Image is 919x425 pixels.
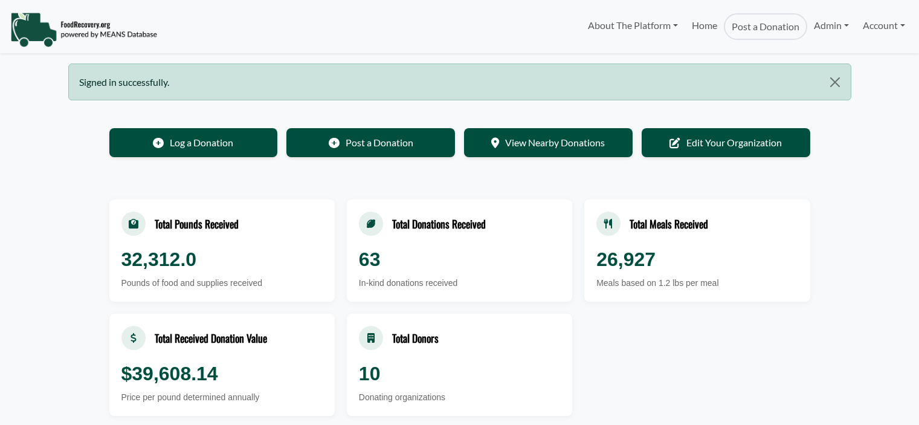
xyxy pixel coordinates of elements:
[359,359,560,388] div: 10
[807,13,856,37] a: Admin
[630,216,708,232] div: Total Meals Received
[121,277,323,290] div: Pounds of food and supplies received
[856,13,912,37] a: Account
[359,277,560,290] div: In-kind donations received
[10,11,157,48] img: NavigationLogo_FoodRecovery-91c16205cd0af1ed486a0f1a7774a6544ea792ac00100771e7dd3ec7c0e58e41.png
[68,63,851,100] div: Signed in successfully.
[109,128,278,157] a: Log a Donation
[581,13,685,37] a: About The Platform
[596,245,798,274] div: 26,927
[286,128,455,157] a: Post a Donation
[359,245,560,274] div: 63
[359,391,560,404] div: Donating organizations
[121,359,323,388] div: $39,608.14
[121,391,323,404] div: Price per pound determined annually
[724,13,807,40] a: Post a Donation
[392,330,439,346] div: Total Donors
[121,245,323,274] div: 32,312.0
[155,216,239,232] div: Total Pounds Received
[596,277,798,290] div: Meals based on 1.2 lbs per meal
[464,128,633,157] a: View Nearby Donations
[642,128,810,157] a: Edit Your Organization
[155,330,267,346] div: Total Received Donation Value
[392,216,486,232] div: Total Donations Received
[819,64,850,100] button: Close
[685,13,723,40] a: Home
